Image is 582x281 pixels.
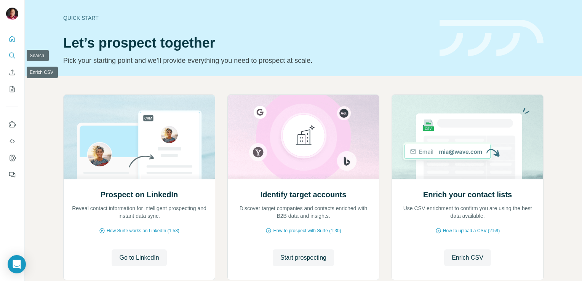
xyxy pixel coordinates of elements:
[6,49,18,62] button: Search
[423,189,512,200] h2: Enrich your contact lists
[63,95,215,179] img: Prospect on LinkedIn
[6,134,18,148] button: Use Surfe API
[6,118,18,131] button: Use Surfe on LinkedIn
[107,227,179,234] span: How Surfe works on LinkedIn (1:58)
[392,95,544,179] img: Enrich your contact lists
[443,227,500,234] span: How to upload a CSV (2:59)
[6,151,18,165] button: Dashboard
[452,253,483,262] span: Enrich CSV
[273,227,341,234] span: How to prospect with Surfe (1:30)
[261,189,347,200] h2: Identify target accounts
[6,65,18,79] button: Enrich CSV
[119,253,159,262] span: Go to LinkedIn
[71,204,207,220] p: Reveal contact information for intelligent prospecting and instant data sync.
[444,249,491,266] button: Enrich CSV
[280,253,326,262] span: Start prospecting
[101,189,178,200] h2: Prospect on LinkedIn
[6,82,18,96] button: My lists
[235,204,371,220] p: Discover target companies and contacts enriched with B2B data and insights.
[8,255,26,273] div: Open Intercom Messenger
[6,8,18,20] img: Avatar
[6,32,18,46] button: Quick start
[6,168,18,182] button: Feedback
[440,20,544,57] img: banner
[400,204,536,220] p: Use CSV enrichment to confirm you are using the best data available.
[63,35,430,51] h1: Let’s prospect together
[63,14,430,22] div: Quick start
[63,55,430,66] p: Pick your starting point and we’ll provide everything you need to prospect at scale.
[227,95,379,179] img: Identify target accounts
[273,249,334,266] button: Start prospecting
[112,249,166,266] button: Go to LinkedIn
